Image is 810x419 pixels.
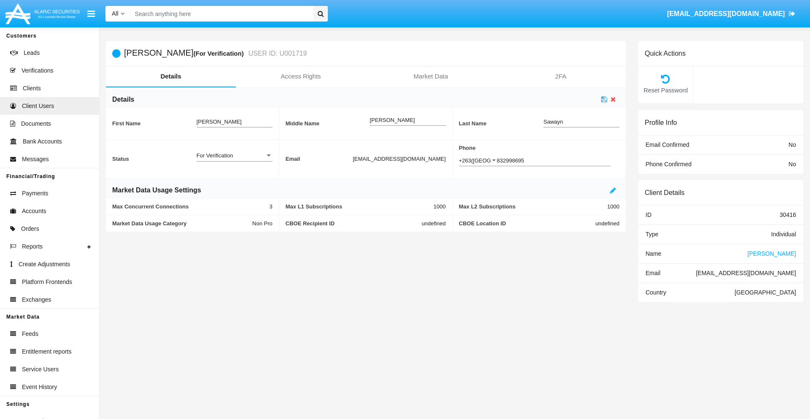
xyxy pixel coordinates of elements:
h6: Quick Actions [645,49,686,57]
span: Market Data Usage Category [112,220,252,227]
span: Reports [22,242,43,251]
span: Email Confirmed [645,141,689,148]
span: Event History [22,383,57,392]
span: CBOE Location ID [459,220,596,227]
span: Last Name [459,120,544,127]
h6: Profile Info [645,119,677,127]
span: Accounts [22,207,46,216]
span: Exchanges [22,295,51,304]
span: All [112,10,119,17]
span: Phone [459,145,620,151]
span: Email [645,270,660,276]
span: No [788,161,796,168]
span: Platform Frontends [22,278,72,287]
span: Orders [21,224,39,233]
span: Middle Name [286,120,370,127]
a: Market Data [366,66,496,87]
span: Create Adjustments [19,260,70,269]
span: Clients [23,84,41,93]
span: ID [645,211,651,218]
span: CBOE Recipient ID [286,220,422,227]
span: Phone Confirmed [645,161,691,168]
span: Messages [22,155,49,164]
span: Reset Password [643,86,688,95]
span: Entitlement reports [22,347,72,356]
span: undefined [421,220,445,227]
span: 1000 [607,203,619,210]
a: 2FA [496,66,626,87]
span: Type [645,231,658,238]
span: Verifications [22,66,53,75]
span: Documents [21,119,51,128]
a: Details [106,66,236,87]
input: Search [131,6,310,22]
span: [EMAIL_ADDRESS][DOMAIN_NAME] [353,156,445,162]
span: [EMAIL_ADDRESS][DOMAIN_NAME] [667,10,785,17]
span: Payments [22,189,48,198]
a: All [105,9,131,18]
span: Status [112,156,197,162]
img: Logo image [4,1,81,26]
span: Individual [771,231,796,238]
small: USER ID: U001719 [246,50,307,57]
span: [EMAIL_ADDRESS][DOMAIN_NAME] [696,270,796,276]
span: Country [645,289,666,296]
span: Max Concurrent Connections [112,203,270,210]
span: [PERSON_NAME] [748,250,796,257]
span: No [788,141,796,148]
h6: Details [112,95,134,104]
span: Non Pro [252,220,273,227]
span: Service Users [22,365,59,374]
span: Feeds [22,330,38,338]
h5: [PERSON_NAME] [124,49,307,58]
div: (For Verification) [193,49,246,58]
span: 1000 [434,203,446,210]
span: Bank Accounts [23,137,62,146]
span: undefined [595,220,619,227]
span: 3 [270,203,273,210]
span: Name [645,250,661,257]
span: Client Users [22,102,54,111]
span: Leads [24,49,40,57]
span: For Verification [197,152,233,159]
span: First Name [112,120,197,127]
span: Max L1 Subscriptions [286,203,434,210]
span: 30416 [780,211,796,218]
h6: Client Details [645,189,684,197]
h6: Market Data Usage Settings [112,186,201,195]
span: Email [286,156,353,162]
a: [EMAIL_ADDRESS][DOMAIN_NAME] [663,2,799,26]
span: Max L2 Subscriptions [459,203,607,210]
a: Access Rights [236,66,366,87]
span: [GEOGRAPHIC_DATA] [734,289,796,296]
